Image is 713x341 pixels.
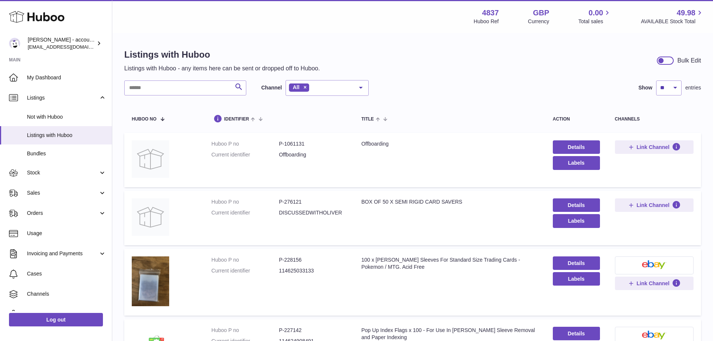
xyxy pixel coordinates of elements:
span: Invoicing and Payments [27,250,98,257]
dd: 114625033133 [279,267,346,274]
span: Listings with Huboo [27,132,106,139]
a: Details [553,256,600,270]
span: Channels [27,290,106,298]
div: 100 x [PERSON_NAME] Sleeves For Standard Size Trading Cards - Pokemon / MTG. Acid Free [361,256,537,271]
img: ebay-small.png [642,260,667,269]
span: Link Channel [637,144,670,150]
span: Orders [27,210,98,217]
dt: Huboo P no [211,198,279,205]
a: Details [553,198,600,212]
span: Total sales [578,18,612,25]
div: Offboarding [361,140,537,147]
span: AVAILABLE Stock Total [641,18,704,25]
label: Channel [261,84,282,91]
img: Offboarding [132,140,169,178]
img: internalAdmin-4837@internal.huboo.com [9,38,20,49]
span: Link Channel [637,280,670,287]
dt: Current identifier [211,151,279,158]
div: Huboo Ref [474,18,499,25]
dt: Huboo P no [211,256,279,264]
span: Usage [27,230,106,237]
a: 49.98 AVAILABLE Stock Total [641,8,704,25]
span: 49.98 [677,8,695,18]
span: All [293,84,299,90]
strong: GBP [533,8,549,18]
a: Log out [9,313,103,326]
div: channels [615,117,694,122]
a: 0.00 Total sales [578,8,612,25]
dt: Huboo P no [211,140,279,147]
label: Show [639,84,652,91]
img: BOX OF 50 X SEMI RIGID CARD SAVERS [132,198,169,236]
dd: P-1061131 [279,140,346,147]
span: title [361,117,374,122]
div: [PERSON_NAME] - account closed [28,36,95,51]
span: Link Channel [637,202,670,208]
div: action [553,117,600,122]
button: Link Channel [615,277,694,290]
dd: DISCUSSEDWITHOLIVER [279,209,346,216]
div: Bulk Edit [677,57,701,65]
button: Link Channel [615,140,694,154]
span: Bundles [27,150,106,157]
span: My Dashboard [27,74,106,81]
strong: 4837 [482,8,499,18]
span: Not with Huboo [27,113,106,121]
p: Listings with Huboo - any items here can be sent or dropped off to Huboo. [124,64,320,73]
button: Labels [553,156,600,170]
a: Details [553,140,600,154]
img: ebay-small.png [642,331,667,340]
span: Sales [27,189,98,197]
dd: P-228156 [279,256,346,264]
div: Pop Up Index Flags x 100 - For Use In [PERSON_NAME] Sleeve Removal and Paper Indexing [361,327,537,341]
dd: Offboarding [279,151,346,158]
span: Stock [27,169,98,176]
button: Labels [553,214,600,228]
span: Huboo no [132,117,156,122]
h1: Listings with Huboo [124,49,320,61]
img: 100 x Penny Sleeves For Standard Size Trading Cards - Pokemon / MTG. Acid Free [132,256,169,306]
div: Currency [528,18,549,25]
button: Labels [553,272,600,286]
div: BOX OF 50 X SEMI RIGID CARD SAVERS [361,198,537,205]
span: Settings [27,311,106,318]
a: Details [553,327,600,340]
span: Cases [27,270,106,277]
dt: Huboo P no [211,327,279,334]
dt: Current identifier [211,209,279,216]
span: 0.00 [589,8,603,18]
dd: P-276121 [279,198,346,205]
button: Link Channel [615,198,694,212]
span: identifier [224,117,249,122]
span: [EMAIL_ADDRESS][DOMAIN_NAME] [28,44,110,50]
dd: P-227142 [279,327,346,334]
dt: Current identifier [211,267,279,274]
span: Listings [27,94,98,101]
span: entries [685,84,701,91]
